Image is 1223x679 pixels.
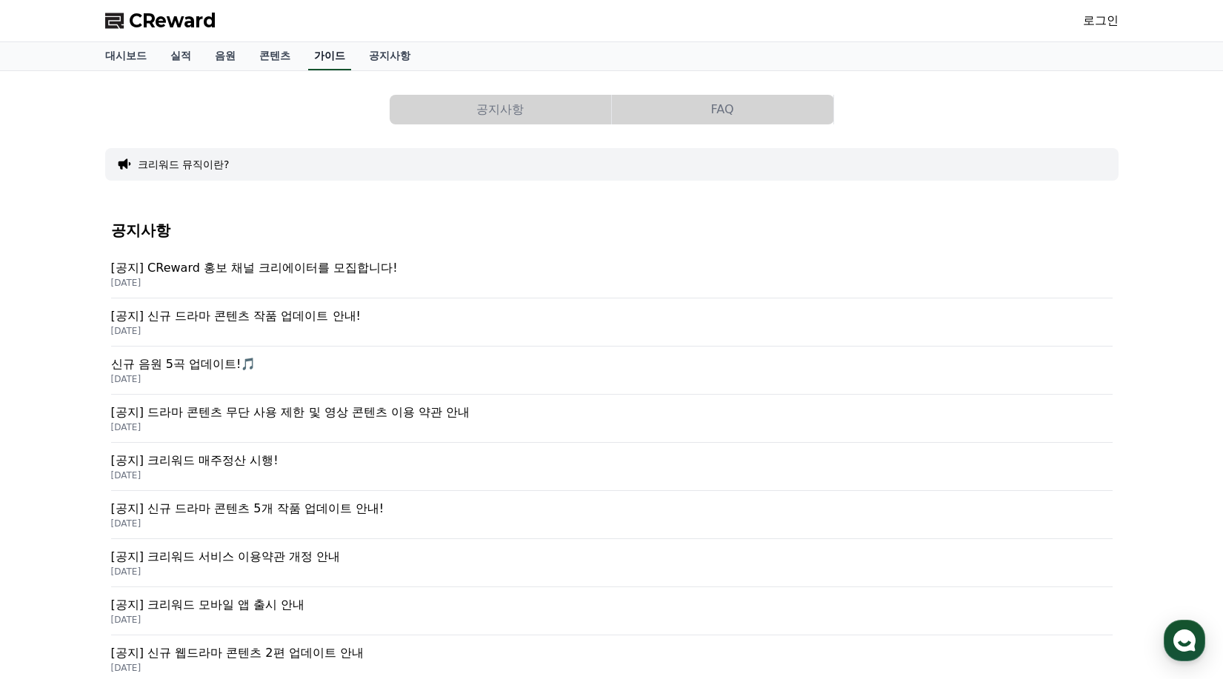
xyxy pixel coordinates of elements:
[390,95,611,124] button: 공지사항
[229,492,247,504] span: 설정
[138,157,230,172] button: 크리워드 뮤직이란?
[129,9,216,33] span: CReward
[111,587,1113,635] a: [공지] 크리워드 모바일 앱 출시 안내 [DATE]
[98,469,191,506] a: 대화
[111,596,1113,614] p: [공지] 크리워드 모바일 앱 출시 안내
[111,614,1113,626] p: [DATE]
[111,347,1113,395] a: 신규 음원 5곡 업데이트!🎵 [DATE]
[111,491,1113,539] a: [공지] 신규 드라마 콘텐츠 5개 작품 업데이트 안내! [DATE]
[111,518,1113,529] p: [DATE]
[111,298,1113,347] a: [공지] 신규 드라마 콘텐츠 작품 업데이트 안내! [DATE]
[111,373,1113,385] p: [DATE]
[111,421,1113,433] p: [DATE]
[191,469,284,506] a: 설정
[390,95,612,124] a: 공지사항
[111,452,1113,469] p: [공지] 크리워드 매주정산 시행!
[612,95,834,124] a: FAQ
[105,9,216,33] a: CReward
[136,492,153,504] span: 대화
[111,539,1113,587] a: [공지] 크리워드 서비스 이용약관 개정 안내 [DATE]
[308,42,351,70] a: 가이드
[111,548,1113,566] p: [공지] 크리워드 서비스 이용약관 개정 안내
[111,395,1113,443] a: [공지] 드라마 콘텐츠 무단 사용 제한 및 영상 콘텐츠 이용 약관 안내 [DATE]
[111,443,1113,491] a: [공지] 크리워드 매주정산 시행! [DATE]
[111,566,1113,578] p: [DATE]
[111,662,1113,674] p: [DATE]
[4,469,98,506] a: 홈
[111,500,1113,518] p: [공지] 신규 드라마 콘텐츠 5개 작품 업데이트 안내!
[111,469,1113,481] p: [DATE]
[357,42,422,70] a: 공지사항
[111,277,1113,289] p: [DATE]
[111,355,1113,373] p: 신규 음원 5곡 업데이트!🎵
[111,325,1113,337] p: [DATE]
[612,95,833,124] button: FAQ
[159,42,203,70] a: 실적
[111,250,1113,298] a: [공지] CReward 홍보 채널 크리에이터를 모집합니다! [DATE]
[111,404,1113,421] p: [공지] 드라마 콘텐츠 무단 사용 제한 및 영상 콘텐츠 이용 약관 안내
[111,222,1113,238] h4: 공지사항
[203,42,247,70] a: 음원
[111,259,1113,277] p: [공지] CReward 홍보 채널 크리에이터를 모집합니다!
[1083,12,1119,30] a: 로그인
[111,307,1113,325] p: [공지] 신규 드라마 콘텐츠 작품 업데이트 안내!
[247,42,302,70] a: 콘텐츠
[47,492,56,504] span: 홈
[111,644,1113,662] p: [공지] 신규 웹드라마 콘텐츠 2편 업데이트 안내
[93,42,159,70] a: 대시보드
